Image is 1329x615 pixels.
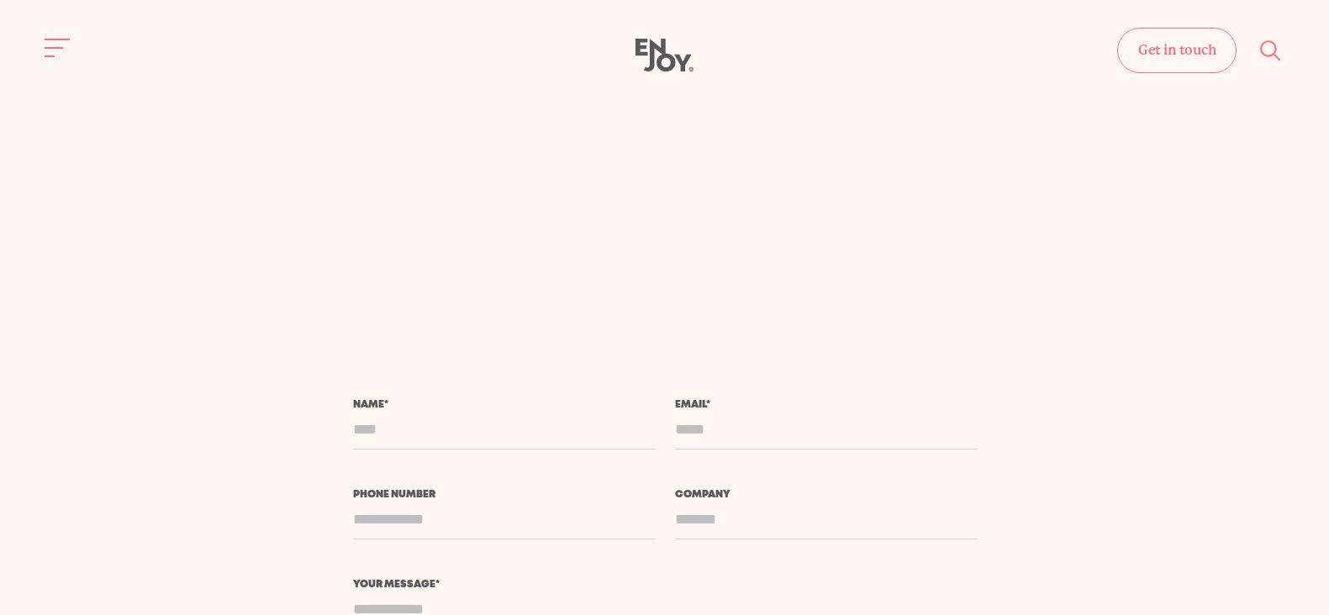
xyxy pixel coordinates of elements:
label: Phone number [353,490,655,500]
a: Get in touch [1117,28,1237,73]
label: Company [675,490,977,500]
label: Email [675,400,977,410]
label: Name [353,400,655,410]
label: Your message [353,580,977,590]
button: Site search [1253,33,1289,68]
button: Site navigation [40,30,76,66]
